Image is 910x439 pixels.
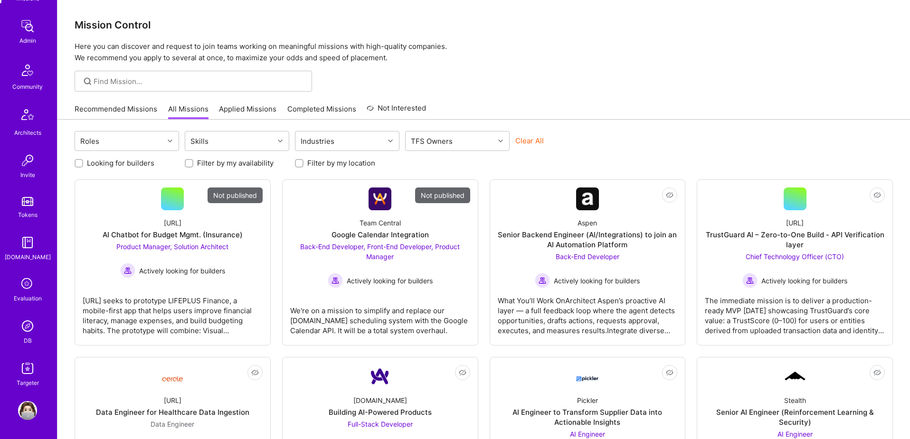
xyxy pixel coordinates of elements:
div: Architects [14,128,41,138]
div: Admin [19,36,36,46]
img: Admin Search [18,317,37,336]
div: [DOMAIN_NAME] [5,252,51,262]
i: icon EyeClosed [666,191,673,199]
i: icon Chevron [388,139,393,143]
div: Skills [188,134,211,148]
a: User Avatar [16,401,39,420]
img: Invite [18,151,37,170]
img: guide book [18,233,37,252]
div: Building AI-Powered Products [329,407,432,417]
i: icon SearchGrey [82,76,93,87]
div: [URL] [164,395,181,405]
div: [URL] seeks to prototype LIFEPLUS Finance, a mobile-first app that helps users improve financial ... [83,288,263,336]
div: The immediate mission is to deliver a production-ready MVP [DATE] showcasing TrustGuard’s core va... [705,288,885,336]
span: Chief Technology Officer (CTO) [746,252,844,261]
a: Not publishedCompany LogoTeam CentralGoogle Calendar IntegrationBack-End Developer, Front-End Dev... [290,187,470,337]
a: Recommended Missions [75,104,157,120]
div: Pickler [577,395,598,405]
img: tokens [22,197,33,206]
a: Completed Missions [287,104,356,120]
div: TrustGuard AI – Zero-to-One Build - API Verification layer [705,230,885,250]
span: Actively looking for builders [347,276,433,286]
input: Find Mission... [94,76,305,86]
img: Actively looking for builders [742,273,758,288]
label: Looking for builders [87,158,154,168]
i: icon SelectionTeam [19,275,37,293]
span: Actively looking for builders [761,276,847,286]
span: Actively looking for builders [139,266,225,276]
div: Not published [208,187,263,203]
img: Architects [16,105,39,128]
img: Actively looking for builders [120,263,135,278]
div: AI Chatbot for Budget Mgmt. (Insurance) [103,230,243,240]
img: Company Logo [369,187,391,210]
div: Google Calendar Integration [332,230,429,240]
img: admin teamwork [18,17,37,36]
a: Applied Missions [219,104,276,120]
img: Actively looking for builders [535,273,550,288]
div: Team Central [360,218,401,228]
div: [URL] [164,218,181,228]
span: AI Engineer [570,430,605,438]
span: Actively looking for builders [554,276,640,286]
img: Company Logo [576,187,599,210]
div: Tokens [18,210,38,220]
div: Community [12,82,43,92]
div: Stealth [784,395,806,405]
img: Skill Targeter [18,359,37,378]
button: Clear All [515,136,544,146]
span: Back-End Developer [556,252,619,261]
i: icon Chevron [278,139,283,143]
i: icon EyeClosed [666,369,673,376]
img: User Avatar [18,401,37,420]
a: Company LogoAspenSenior Backend Engineer (AI/Integrations) to join an AI Automation PlatformBack-... [498,187,678,337]
div: [DOMAIN_NAME] [353,395,407,405]
img: Actively looking for builders [328,273,343,288]
div: Senior AI Engineer (Reinforcement Learning & Security) [705,407,885,427]
div: We're on a mission to simplify and replace our [DOMAIN_NAME] scheduling system with the Google Ca... [290,298,470,336]
label: Filter by my location [307,158,375,168]
img: Company Logo [576,368,599,385]
span: Back-End Developer, Front-End Developer, Product Manager [300,243,460,261]
span: AI Engineer [777,430,813,438]
i: icon EyeClosed [873,191,881,199]
p: Here you can discover and request to join teams working on meaningful missions with high-quality ... [75,41,893,64]
div: Invite [20,170,35,180]
img: Company Logo [161,369,184,384]
div: [URL] [786,218,804,228]
img: Community [16,59,39,82]
div: Aspen [578,218,597,228]
div: Targeter [17,378,39,388]
a: Not Interested [367,103,426,120]
span: Product Manager, Solution Architect [116,243,228,251]
i: icon Chevron [168,139,172,143]
img: Company Logo [369,365,391,388]
div: TFS Owners [408,134,455,148]
div: Data Engineer for Healthcare Data Ingestion [96,407,249,417]
div: Roles [78,134,102,148]
div: AI Engineer to Transform Supplier Data into Actionable Insights [498,407,678,427]
i: icon EyeClosed [873,369,881,376]
a: All Missions [168,104,209,120]
h3: Mission Control [75,19,893,31]
span: Data Engineer [151,420,194,428]
label: Filter by my availability [197,158,274,168]
div: Industries [298,134,337,148]
div: Not published [415,187,470,203]
img: Company Logo [784,370,806,383]
div: DB [24,336,32,346]
a: Not published[URL]AI Chatbot for Budget Mgmt. (Insurance)Product Manager, Solution Architect Acti... [83,187,263,337]
a: [URL]TrustGuard AI – Zero-to-One Build - API Verification layerChief Technology Officer (CTO) Act... [705,187,885,337]
div: Senior Backend Engineer (AI/Integrations) to join an AI Automation Platform [498,230,678,250]
span: Full-Stack Developer [348,420,413,428]
div: What You’ll Work OnArchitect Aspen’s proactive AI layer — a full feedback loop where the agent de... [498,288,678,336]
i: icon EyeClosed [459,369,466,376]
div: Evaluation [14,293,42,303]
i: icon EyeClosed [251,369,259,376]
i: icon Chevron [498,139,503,143]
